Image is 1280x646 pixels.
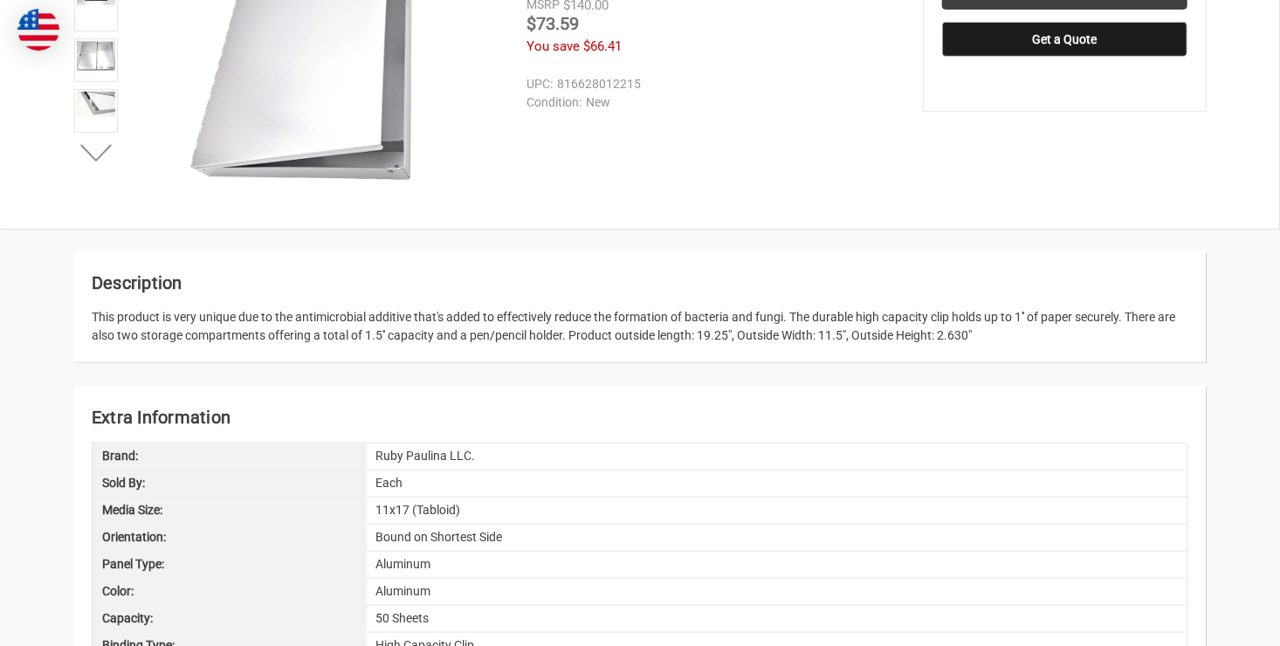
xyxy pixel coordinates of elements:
[367,606,1188,632] div: 50 Sheets
[93,606,367,632] div: Capacity:
[367,498,1188,524] div: 11x17 (Tabloid)
[17,9,59,51] img: duty and tax information for United States
[942,22,1187,57] button: Get a Quote
[93,552,367,578] div: Panel Type:
[93,498,367,524] div: Media Size:
[70,136,123,171] button: Next
[93,525,367,551] div: Orientation:
[77,41,115,71] img: 11x17 Clipboard Aluminum Storage Box Featuring a High Capacity Clip
[367,471,1188,497] div: Each
[77,92,115,118] img: 11x17 Clipboard Aluminum Storage Box Featuring a High Capacity Clip
[93,443,367,470] div: Brand:
[92,308,1188,345] div: This product is very unique due to the antimicrobial additive that's added to effectively reduce ...
[526,93,886,112] dd: New
[93,579,367,605] div: Color:
[526,93,582,112] dt: Condition:
[583,38,622,54] span: $66.41
[92,404,1188,430] h2: Extra Information
[367,525,1188,551] div: Bound on Shortest Side
[1136,599,1280,646] iframe: Google Customer Reviews
[367,443,1188,470] div: Ruby Paulina LLC.
[93,471,367,497] div: Sold By:
[367,579,1188,605] div: Aluminum
[526,13,579,34] span: $73.59
[526,38,580,54] span: You save
[367,552,1188,578] div: Aluminum
[526,75,886,93] dd: 816628012215
[526,75,553,93] dt: UPC:
[92,270,1188,296] h2: Description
